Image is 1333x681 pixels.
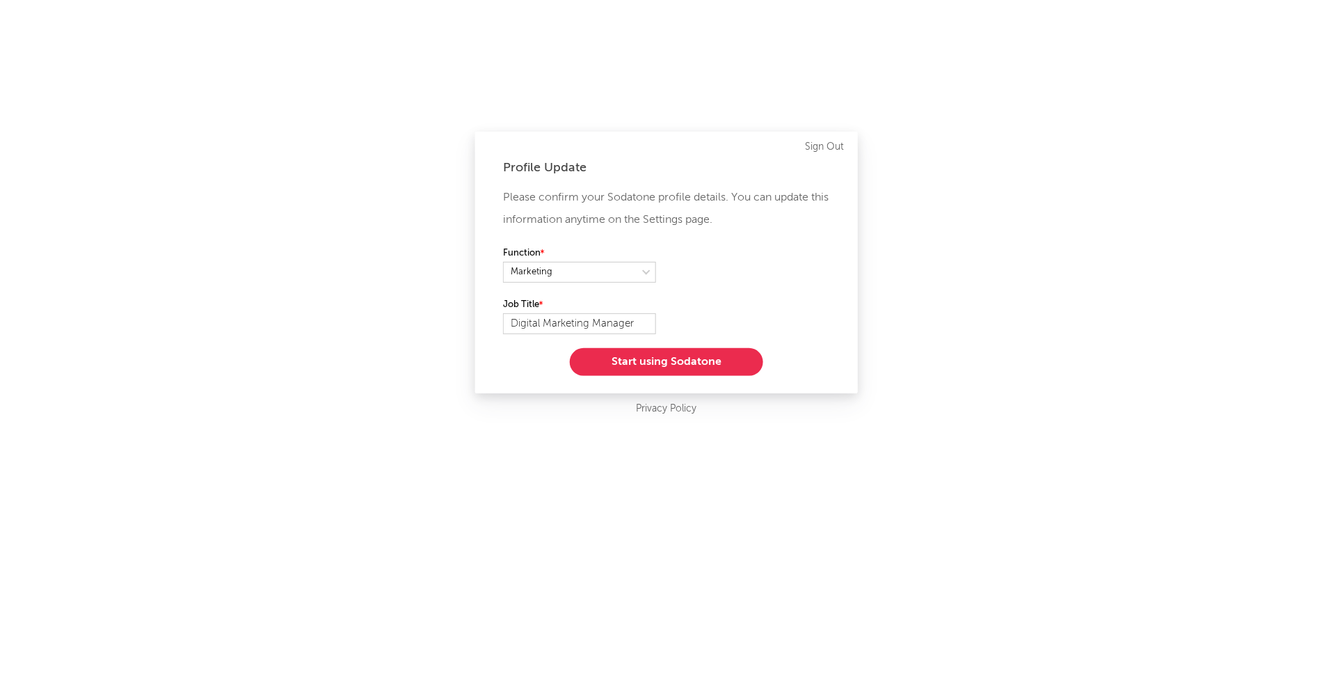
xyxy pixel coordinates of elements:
[503,297,656,313] label: Job Title
[503,159,830,176] div: Profile Update
[570,348,763,376] button: Start using Sodatone
[805,139,844,155] a: Sign Out
[503,187,830,231] p: Please confirm your Sodatone profile details. You can update this information anytime on the Sett...
[637,400,697,418] a: Privacy Policy
[503,245,656,262] label: Function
